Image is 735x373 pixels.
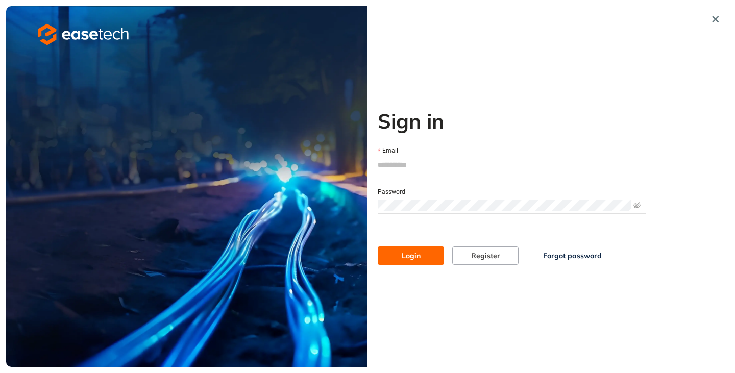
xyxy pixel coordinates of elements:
[378,246,444,265] button: Login
[543,250,602,261] span: Forgot password
[378,109,646,133] h2: Sign in
[6,6,367,367] img: cover image
[527,246,618,265] button: Forgot password
[378,187,405,197] label: Password
[378,146,398,156] label: Email
[402,250,421,261] span: Login
[378,157,646,172] input: Email
[471,250,500,261] span: Register
[452,246,519,265] button: Register
[378,200,631,211] input: Password
[633,202,641,209] span: eye-invisible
